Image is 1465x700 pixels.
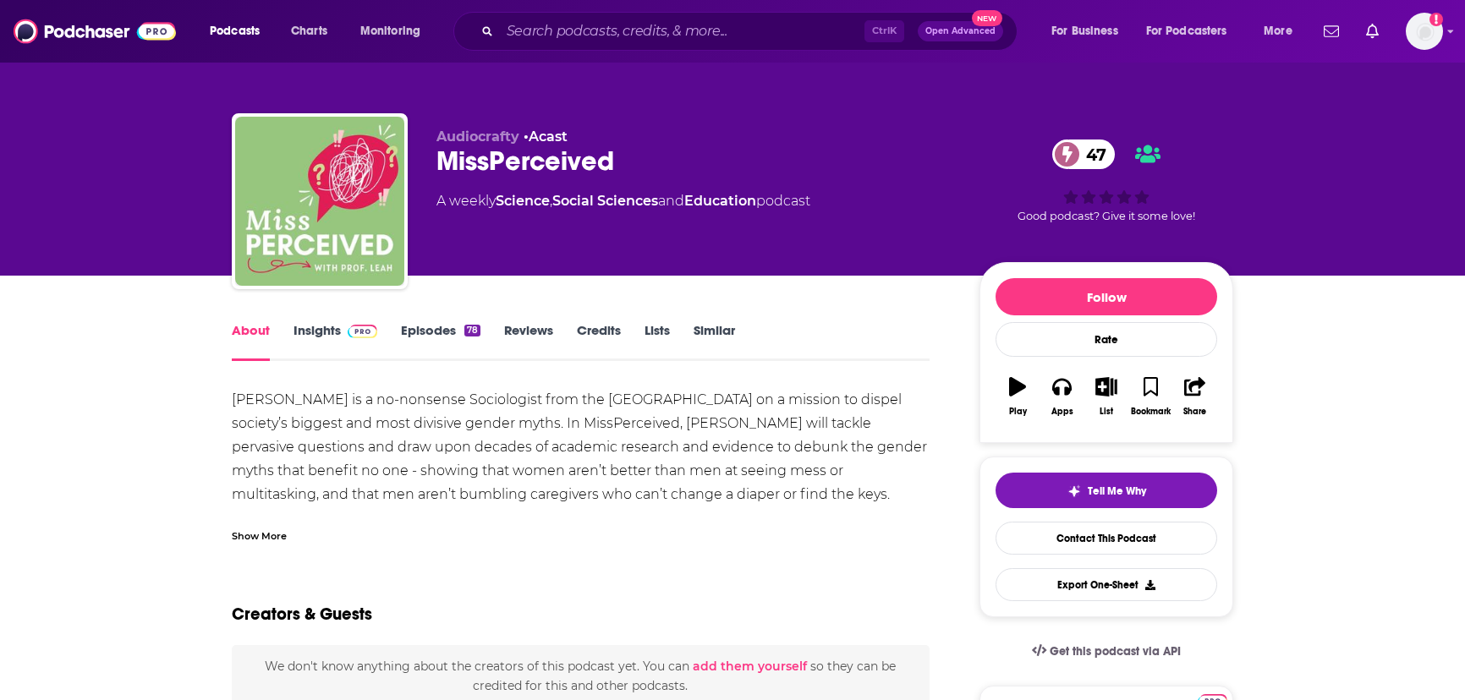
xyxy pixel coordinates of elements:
div: Search podcasts, credits, & more... [469,12,1034,51]
input: Search podcasts, credits, & more... [500,18,864,45]
a: Episodes78 [401,322,480,361]
button: add them yourself [693,659,807,673]
div: A weekly podcast [436,191,810,211]
a: Acast [529,129,568,145]
div: Apps [1051,407,1073,417]
img: tell me why sparkle [1067,484,1081,498]
span: • [524,129,568,145]
span: 47 [1069,139,1115,169]
div: 47Good podcast? Give it some love! [979,129,1233,233]
span: Logged in as vivianamoreno [1406,13,1443,50]
img: Podchaser Pro [348,325,377,338]
button: Open AdvancedNew [918,21,1003,41]
a: Show notifications dropdown [1359,17,1385,46]
span: , [550,193,552,209]
div: List [1100,407,1113,417]
div: Share [1183,407,1206,417]
a: InsightsPodchaser Pro [294,322,377,361]
a: Contact This Podcast [996,522,1217,555]
button: Export One-Sheet [996,568,1217,601]
a: About [232,322,270,361]
span: Open Advanced [925,27,996,36]
span: New [972,10,1002,26]
span: Ctrl K [864,20,904,42]
button: open menu [1252,18,1314,45]
a: Science [496,193,550,209]
a: Reviews [504,322,553,361]
span: Good podcast? Give it some love! [1018,210,1195,222]
button: open menu [1040,18,1139,45]
div: Bookmark [1131,407,1171,417]
a: Credits [577,322,621,361]
a: Education [684,193,756,209]
span: Podcasts [210,19,260,43]
a: Lists [645,322,670,361]
a: Social Sciences [552,193,658,209]
span: Audiocrafty [436,129,519,145]
button: open menu [1135,18,1252,45]
svg: Add a profile image [1429,13,1443,26]
div: 78 [464,325,480,336]
a: Similar [694,322,735,361]
a: Charts [280,18,337,45]
button: Apps [1040,366,1084,427]
button: tell me why sparkleTell Me Why [996,473,1217,508]
button: Play [996,366,1040,427]
div: [PERSON_NAME] is a no-nonsense Sociologist from the [GEOGRAPHIC_DATA] on a mission to dispel soci... [232,388,930,648]
h2: Creators & Guests [232,604,372,625]
button: Follow [996,278,1217,315]
span: More [1264,19,1292,43]
img: Podchaser - Follow, Share and Rate Podcasts [14,15,176,47]
span: and [658,193,684,209]
div: Play [1009,407,1027,417]
button: Show profile menu [1406,13,1443,50]
img: User Profile [1406,13,1443,50]
img: MissPerceived [235,117,404,286]
span: For Business [1051,19,1118,43]
span: Get this podcast via API [1050,644,1181,659]
button: Bookmark [1128,366,1172,427]
a: 47 [1052,139,1115,169]
a: Show notifications dropdown [1317,17,1346,46]
span: Charts [291,19,327,43]
span: For Podcasters [1146,19,1227,43]
a: Get this podcast via API [1018,631,1194,672]
button: open menu [348,18,442,45]
button: open menu [198,18,282,45]
span: Monitoring [360,19,420,43]
button: List [1084,366,1128,427]
div: Rate [996,322,1217,357]
span: We don't know anything about the creators of this podcast yet . You can so they can be credited f... [265,659,896,692]
span: Tell Me Why [1088,484,1146,498]
button: Share [1173,366,1217,427]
